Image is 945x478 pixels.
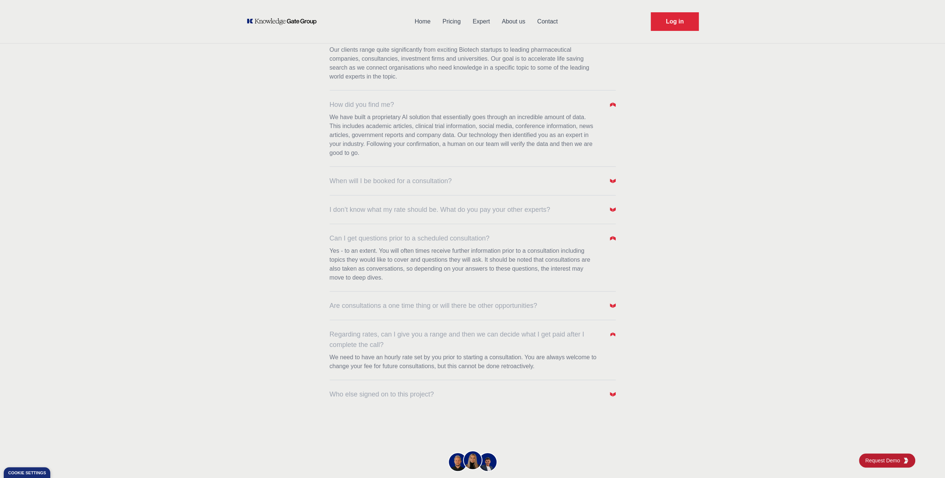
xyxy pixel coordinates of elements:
span: Can I get questions prior to a scheduled consultation? [330,233,489,243]
img: Arrow [610,303,616,309]
span: Are consultations a one time thing or will there be other opportunities? [330,300,537,311]
p: Yes - to an extent. You will often times receive further information prior to a consultation incl... [330,246,598,282]
button: How did you find me?Arrow [330,99,616,110]
div: Chatt-widget [908,442,945,478]
span: Who else signed on to this project? [330,389,434,399]
img: KGG [903,458,909,463]
a: Request Demo [651,12,699,31]
button: Who else signed on to this project?Arrow [330,389,616,399]
img: Arrow [610,178,616,184]
button: Are consultations a one time thing or will there be other opportunities?Arrow [330,300,616,311]
span: Request Demo [865,457,903,464]
img: KOL management, KEE, Therapy area experts [449,453,467,471]
a: Home [409,12,437,31]
img: Arrow [610,391,616,397]
img: Arrow [610,207,616,213]
img: KOL management, KEE, Therapy area experts [464,451,482,469]
div: Cookie settings [8,471,46,475]
img: KOL management, KEE, Therapy area experts [479,453,497,471]
img: Arrow [610,235,616,241]
span: How did you find me? [330,99,394,110]
button: When will I be booked for a consultation?Arrow [330,176,616,186]
p: Our clients range quite significantly from exciting Biotech startups to leading pharmaceutical co... [330,45,598,81]
img: Arrow [610,102,616,108]
a: Contact [531,12,564,31]
span: I don’t know what my rate should be. What do you pay your other experts? [330,204,550,215]
p: We have built a proprietary AI solution that essentially goes through an incredible amount of dat... [330,113,598,157]
button: Can I get questions prior to a scheduled consultation?Arrow [330,233,616,243]
a: Expert [467,12,496,31]
button: I don’t know what my rate should be. What do you pay your other experts?Arrow [330,204,616,215]
a: About us [496,12,531,31]
iframe: Chat Widget [908,442,945,478]
button: Regarding rates, can I give you a range and then we can decide what I get paid after I complete t... [330,329,616,350]
p: We need to have an hourly rate set by you prior to starting a consultation. You are always welcom... [330,353,598,371]
a: KOL Knowledge Platform: Talk to Key External Experts (KEE) [246,18,322,25]
a: Pricing [437,12,467,31]
span: Regarding rates, can I give you a range and then we can decide what I get paid after I complete t... [330,329,602,350]
a: Request DemoKGG [859,453,915,468]
span: When will I be booked for a consultation? [330,176,452,186]
img: Arrow [610,332,615,337]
